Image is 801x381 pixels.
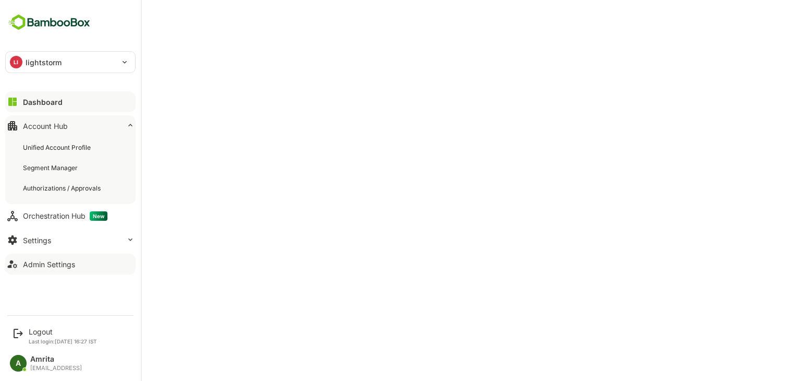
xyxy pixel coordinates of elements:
[5,254,136,275] button: Admin Settings
[5,206,136,227] button: Orchestration HubNew
[10,56,22,68] div: LI
[90,211,107,221] span: New
[5,13,93,32] img: BambooboxFullLogoMark.5f36c76dfaba33ec1ec1367b70bb1252.svg
[23,143,93,152] div: Unified Account Profile
[26,57,62,68] p: lightstorm
[23,236,51,245] div: Settings
[23,260,75,269] div: Admin Settings
[23,211,107,221] div: Orchestration Hub
[6,52,135,73] div: LIlightstorm
[23,163,80,172] div: Segment Manager
[5,91,136,112] button: Dashboard
[23,184,103,193] div: Authorizations / Approvals
[5,230,136,251] button: Settings
[23,122,68,130] div: Account Hub
[5,115,136,136] button: Account Hub
[23,98,63,106] div: Dashboard
[29,327,97,336] div: Logout
[10,355,27,372] div: A
[29,338,97,344] p: Last login: [DATE] 16:27 IST
[30,365,82,372] div: [EMAIL_ADDRESS]
[30,355,82,364] div: Amrita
